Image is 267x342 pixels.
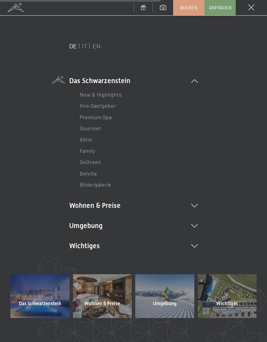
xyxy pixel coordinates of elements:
[84,300,120,307] span: Wohnen & Preise
[209,5,232,11] span: Anfragen
[69,42,77,50] a: DE
[80,170,97,177] a: Belvita
[133,274,196,318] a: Umgebung Wellnesshotel Südtirol SCHWARZENSTEIN - Wellnessurlaub in den Alpen
[80,158,101,165] a: GoGreen
[196,274,259,318] a: Wichtiges Wellnesshotel Südtirol SCHWARZENSTEIN - Wellnessurlaub in den Alpen
[19,300,61,307] span: Das Schwarzenstein
[80,147,95,154] a: Family
[80,102,116,109] a: Ihre Gastgeber
[205,0,235,15] a: Anfragen
[92,42,100,50] a: EN
[173,0,204,15] a: Buchen
[80,136,92,142] a: Aktiv
[80,181,111,188] a: Bildergalerie
[216,300,238,307] span: Wichtiges
[82,42,87,50] a: IT
[180,5,197,11] span: Buchen
[80,125,101,131] a: Gourmet
[9,274,71,318] a: Das Schwarzenstein Wellnesshotel Südtirol SCHWARZENSTEIN - Wellnessurlaub in den Alpen
[80,91,122,98] a: New & Highlights
[80,114,112,120] a: Premium Spa
[153,300,177,307] span: Umgebung
[71,274,134,318] a: Wohnen & Preise Wellnesshotel Südtirol SCHWARZENSTEIN - Wellnessurlaub in den Alpen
